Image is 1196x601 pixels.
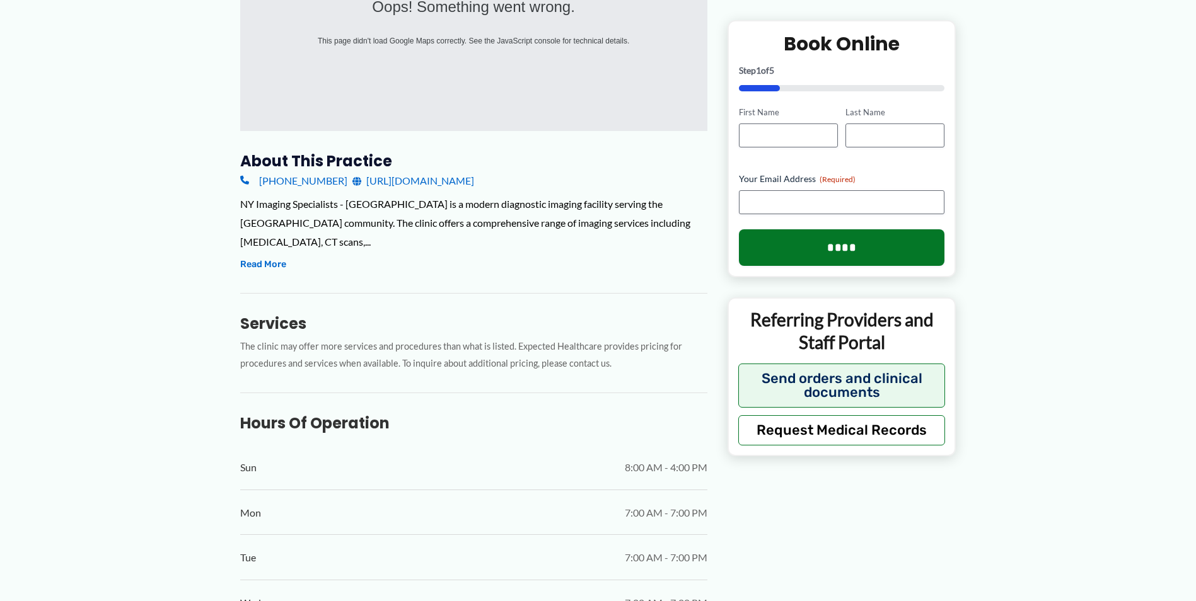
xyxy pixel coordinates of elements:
[739,173,945,185] label: Your Email Address
[739,66,945,75] p: Step of
[240,171,347,190] a: [PHONE_NUMBER]
[290,34,658,48] div: This page didn't load Google Maps correctly. See the JavaScript console for technical details.
[625,458,707,477] span: 8:00 AM - 4:00 PM
[756,65,761,76] span: 1
[240,413,707,433] h3: Hours of Operation
[820,175,856,184] span: (Required)
[625,503,707,522] span: 7:00 AM - 7:00 PM
[625,548,707,567] span: 7:00 AM - 7:00 PM
[240,458,257,477] span: Sun
[240,338,707,372] p: The clinic may offer more services and procedures than what is listed. Expected Healthcare provid...
[240,314,707,333] h3: Services
[240,503,261,522] span: Mon
[738,363,946,407] button: Send orders and clinical documents
[352,171,474,190] a: [URL][DOMAIN_NAME]
[738,308,946,354] p: Referring Providers and Staff Portal
[769,65,774,76] span: 5
[738,415,946,445] button: Request Medical Records
[240,195,707,251] div: NY Imaging Specialists - [GEOGRAPHIC_DATA] is a modern diagnostic imaging facility serving the [G...
[240,548,256,567] span: Tue
[240,151,707,171] h3: About this practice
[739,31,945,56] h2: Book Online
[845,106,944,118] label: Last Name
[739,106,838,118] label: First Name
[240,257,286,272] button: Read More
